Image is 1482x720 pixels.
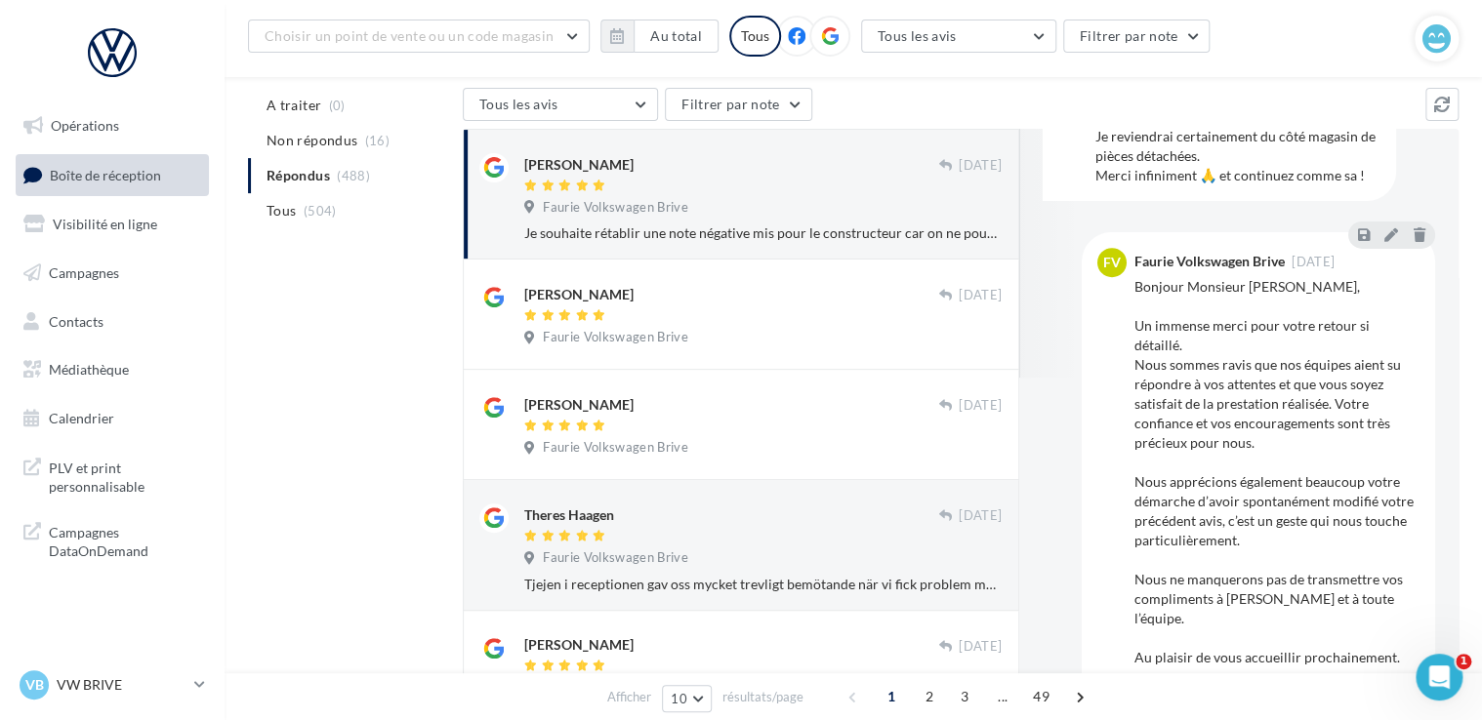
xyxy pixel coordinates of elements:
div: Tjejen i receptionen gav oss mycket trevligt bemötande när vi fick problem med vår bil och behövd... [524,575,1002,594]
a: VB VW BRIVE [16,666,209,703]
span: 10 [671,691,687,706]
span: 49 [1025,681,1057,712]
div: [PERSON_NAME] [524,395,634,415]
button: Filtrer par note [665,88,812,121]
span: [DATE] [959,287,1002,304]
div: Theres Haagen [524,505,614,525]
div: Faurie Volkswagen Brive [1134,255,1285,268]
span: 1 [876,681,907,712]
a: PLV et print personnalisable [12,447,213,504]
p: VW BRIVE [57,675,186,695]
span: A traiter [267,96,321,115]
span: [DATE] [1292,256,1335,268]
span: PLV et print personnalisable [49,455,201,497]
a: Visibilité en ligne [12,204,213,245]
span: Boîte de réception [50,166,161,182]
span: Faurie Volkswagen Brive [543,549,687,567]
div: Bonjour Monsieur [PERSON_NAME], Un immense merci pour votre retour si détaillé. Nous sommes ravis... [1134,277,1420,706]
div: [PERSON_NAME] [524,635,634,655]
a: Calendrier [12,398,213,439]
span: Calendrier [49,410,114,426]
iframe: Intercom live chat [1416,654,1462,700]
span: (504) [304,203,337,219]
button: Choisir un point de vente ou un code magasin [248,20,590,53]
button: Au total [634,20,719,53]
button: Tous les avis [463,88,658,121]
span: Non répondus [267,131,357,150]
span: 1 [1456,654,1471,669]
span: Tous les avis [479,96,558,112]
button: Au total [600,20,719,53]
a: Opérations [12,105,213,146]
span: Campagnes DataOnDemand [49,519,201,561]
div: [PERSON_NAME] [524,155,634,175]
span: 3 [949,681,980,712]
span: Tous les avis [878,27,957,44]
a: Contacts [12,301,213,342]
span: Choisir un point de vente ou un code magasin [265,27,554,44]
span: (16) [365,133,390,148]
span: (0) [329,98,346,113]
span: Faurie Volkswagen Brive [543,329,687,346]
span: Faurie Volkswagen Brive [543,199,687,217]
span: VB [25,675,44,695]
span: Médiathèque [49,361,129,378]
span: Visibilité en ligne [53,216,157,232]
a: Médiathèque [12,349,213,390]
span: résultats/page [722,688,803,706]
span: FV [1103,253,1121,272]
span: [DATE] [959,507,1002,525]
span: Faurie Volkswagen Brive [543,439,687,457]
div: Tous [729,16,781,57]
span: Opérations [51,117,119,134]
span: [DATE] [959,638,1002,656]
a: Campagnes DataOnDemand [12,511,213,569]
span: Contacts [49,312,103,329]
span: Afficher [607,688,651,706]
button: Tous les avis [861,20,1056,53]
span: 2 [914,681,945,712]
span: Campagnes [49,264,119,281]
a: Campagnes [12,253,213,294]
span: Tous [267,201,296,220]
span: ... [987,681,1018,712]
button: Filtrer par note [1063,20,1211,53]
span: [DATE] [959,157,1002,175]
span: [DATE] [959,397,1002,415]
div: [PERSON_NAME] [524,285,634,304]
div: Je souhaite rétablir une note négative mis pour le constructeur car on ne pouvez pas mettre de co... [524,223,1002,243]
button: 10 [662,685,712,712]
a: Boîte de réception [12,154,213,196]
